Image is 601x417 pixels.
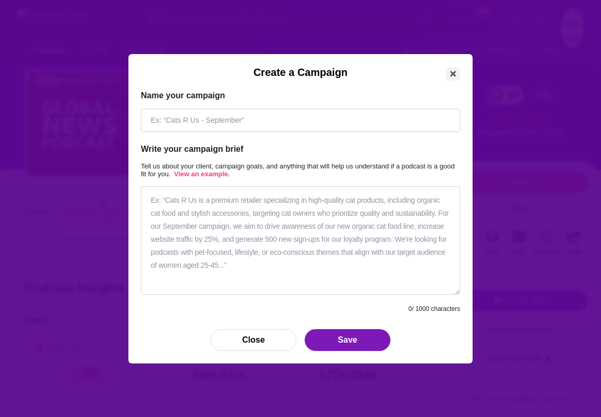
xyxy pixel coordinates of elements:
[174,170,230,178] a: View an example.
[141,91,460,100] label: Name your campaign
[141,162,460,178] h2: Tell us about your client, campaign goals, and anything that will help us understand if a podcast...
[211,329,296,351] button: Close
[305,329,390,351] button: Save
[409,305,460,312] div: 0 / 1000 characters
[446,68,460,81] button: Close
[141,109,460,132] input: Ex: “Cats R Us - September”
[128,54,473,79] div: Create a Campaign
[141,145,460,154] label: Write your campaign brief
